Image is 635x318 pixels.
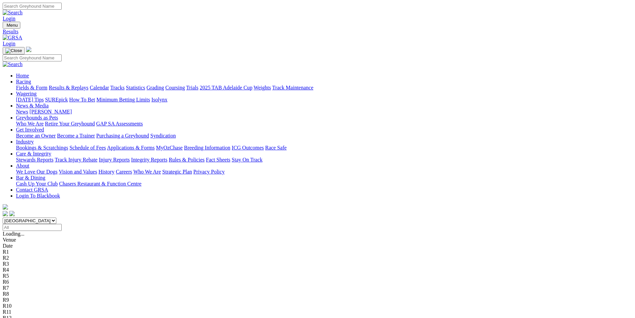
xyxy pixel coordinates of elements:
div: Get Involved [16,133,632,139]
img: logo-grsa-white.png [26,47,31,52]
a: Who We Are [16,121,44,126]
a: Isolynx [151,97,167,102]
a: Greyhounds as Pets [16,115,58,120]
a: Careers [116,169,132,175]
a: Calendar [90,85,109,90]
a: News [16,109,28,114]
div: Racing [16,85,632,91]
a: About [16,163,29,169]
img: GRSA [3,35,22,41]
a: [PERSON_NAME] [29,109,72,114]
a: Home [16,73,29,78]
a: Who We Are [133,169,161,175]
a: Integrity Reports [131,157,167,163]
a: Strategic Plan [162,169,192,175]
a: [DATE] Tips [16,97,44,102]
div: R5 [3,273,632,279]
a: Trials [186,85,198,90]
div: News & Media [16,109,632,115]
a: Coursing [165,85,185,90]
div: R2 [3,255,632,261]
input: Search [3,54,62,61]
a: Bookings & Scratchings [16,145,68,150]
img: Search [3,61,23,67]
a: History [98,169,114,175]
img: logo-grsa-white.png [3,204,8,210]
div: R10 [3,303,632,309]
a: MyOzChase [156,145,183,150]
div: R3 [3,261,632,267]
div: R1 [3,249,632,255]
div: About [16,169,632,175]
a: Industry [16,139,34,144]
a: Statistics [126,85,145,90]
img: Close [5,48,22,53]
a: We Love Our Dogs [16,169,57,175]
a: Racing [16,79,31,84]
a: Become a Trainer [57,133,95,138]
div: R9 [3,297,632,303]
a: Wagering [16,91,37,96]
a: Bar & Dining [16,175,45,181]
a: Get Involved [16,127,44,132]
a: Login [3,16,15,21]
a: Vision and Values [59,169,97,175]
a: Breeding Information [184,145,230,150]
a: Login [3,41,15,46]
span: Menu [7,23,18,28]
a: Schedule of Fees [69,145,106,150]
a: SUREpick [45,97,68,102]
a: Results & Replays [49,85,88,90]
a: Syndication [150,133,176,138]
a: Grading [147,85,164,90]
a: Stay On Track [232,157,262,163]
div: R11 [3,309,632,315]
input: Search [3,3,62,10]
a: Purchasing a Greyhound [96,133,149,138]
a: Race Safe [265,145,286,150]
button: Toggle navigation [3,47,25,54]
img: facebook.svg [3,211,8,216]
div: Care & Integrity [16,157,632,163]
input: Select date [3,224,62,231]
a: ICG Outcomes [232,145,264,150]
a: Minimum Betting Limits [96,97,150,102]
a: Care & Integrity [16,151,51,156]
div: R8 [3,291,632,297]
img: Search [3,10,23,16]
a: Contact GRSA [16,187,48,193]
a: Weights [254,85,271,90]
div: Venue [3,237,632,243]
div: Industry [16,145,632,151]
div: R6 [3,279,632,285]
a: Stewards Reports [16,157,53,163]
span: Loading... [3,231,24,237]
div: R7 [3,285,632,291]
button: Toggle navigation [3,22,20,29]
div: R4 [3,267,632,273]
img: twitter.svg [9,211,15,216]
div: Wagering [16,97,632,103]
a: Privacy Policy [193,169,225,175]
div: Date [3,243,632,249]
a: Rules & Policies [169,157,205,163]
a: Fact Sheets [206,157,230,163]
a: Fields & Form [16,85,47,90]
a: Applications & Forms [107,145,155,150]
a: Chasers Restaurant & Function Centre [59,181,141,187]
a: GAP SA Assessments [96,121,143,126]
a: How To Bet [69,97,95,102]
a: Retire Your Greyhound [45,121,95,126]
a: Track Injury Rebate [55,157,97,163]
a: Become an Owner [16,133,56,138]
a: Tracks [110,85,125,90]
a: 2025 TAB Adelaide Cup [200,85,252,90]
a: Login To Blackbook [16,193,60,199]
div: Greyhounds as Pets [16,121,632,127]
a: News & Media [16,103,49,108]
a: Injury Reports [99,157,130,163]
a: Results [3,29,632,35]
a: Cash Up Your Club [16,181,58,187]
a: Track Maintenance [272,85,313,90]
